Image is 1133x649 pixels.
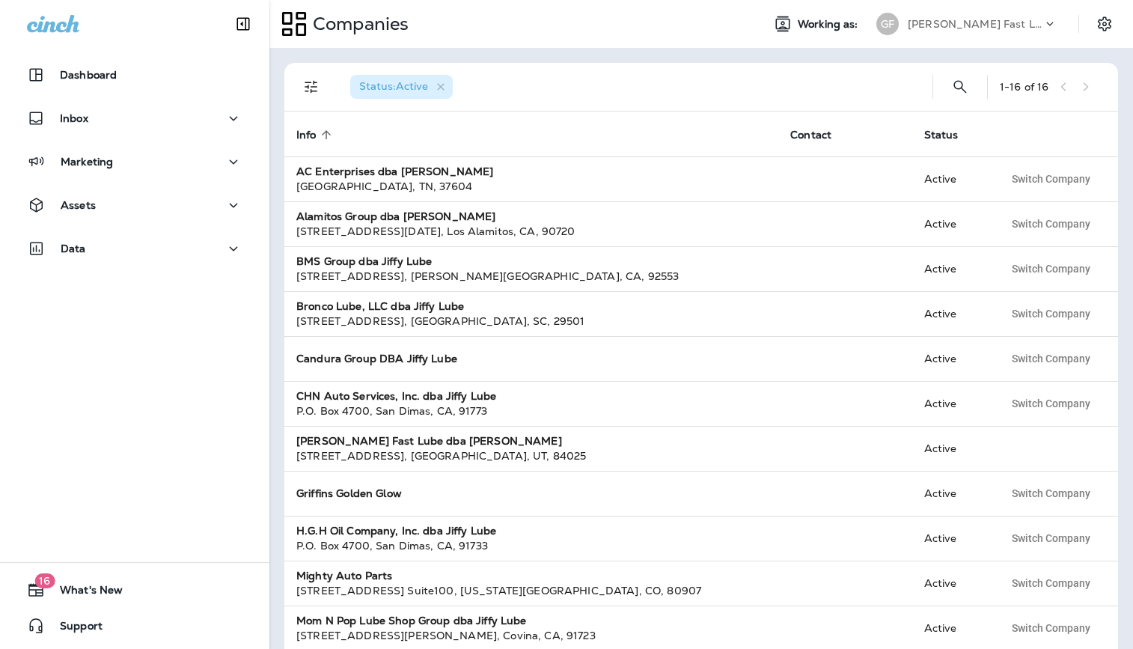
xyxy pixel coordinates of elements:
[912,201,992,246] td: Active
[296,352,457,365] strong: Candura Group DBA Jiffy Lube
[1004,347,1099,370] button: Switch Company
[45,584,123,602] span: What's New
[15,611,254,641] button: Support
[34,573,55,588] span: 16
[296,569,392,582] strong: Mighty Auto Parts
[296,128,336,141] span: Info
[1004,302,1099,325] button: Switch Company
[1000,81,1048,93] div: 1 - 16 of 16
[296,389,496,403] strong: CHN Auto Services, Inc. dba Jiffy Lube
[296,72,326,102] button: Filters
[296,269,766,284] div: [STREET_ADDRESS] , [PERSON_NAME][GEOGRAPHIC_DATA] , CA , 92553
[790,128,851,141] span: Contact
[350,75,453,99] div: Status:Active
[296,628,766,643] div: [STREET_ADDRESS][PERSON_NAME] , Covina , CA , 91723
[1004,482,1099,505] button: Switch Company
[15,575,254,605] button: 16What's New
[296,299,464,313] strong: Bronco Lube, LLC dba Jiffy Lube
[15,234,254,263] button: Data
[61,156,113,168] p: Marketing
[296,255,432,268] strong: BMS Group dba Jiffy Lube
[912,381,992,426] td: Active
[60,112,88,124] p: Inbox
[912,426,992,471] td: Active
[912,246,992,291] td: Active
[924,128,978,141] span: Status
[307,13,409,35] p: Companies
[296,583,766,598] div: [STREET_ADDRESS] Suite100 , [US_STATE][GEOGRAPHIC_DATA] , CO , 80907
[1004,258,1099,280] button: Switch Company
[790,129,831,141] span: Contact
[296,434,562,448] strong: [PERSON_NAME] Fast Lube dba [PERSON_NAME]
[1012,623,1090,633] span: Switch Company
[912,471,992,516] td: Active
[296,524,496,537] strong: H.G.H Oil Company, Inc. dba Jiffy Lube
[908,18,1042,30] p: [PERSON_NAME] Fast Lube dba [PERSON_NAME]
[1012,533,1090,543] span: Switch Company
[296,538,766,553] div: P.O. Box 4700 , San Dimas , CA , 91733
[296,487,402,500] strong: Griffins Golden Glow
[296,129,317,141] span: Info
[60,69,117,81] p: Dashboard
[296,224,766,239] div: [STREET_ADDRESS][DATE] , Los Alamitos , CA , 90720
[924,129,959,141] span: Status
[61,199,96,211] p: Assets
[1004,392,1099,415] button: Switch Company
[1004,213,1099,235] button: Switch Company
[1004,527,1099,549] button: Switch Company
[945,72,975,102] button: Search Companies
[296,614,527,627] strong: Mom N Pop Lube Shop Group dba Jiffy Lube
[296,165,493,178] strong: AC Enterprises dba [PERSON_NAME]
[912,516,992,561] td: Active
[15,147,254,177] button: Marketing
[1004,168,1099,190] button: Switch Company
[1004,572,1099,594] button: Switch Company
[15,103,254,133] button: Inbox
[1012,174,1090,184] span: Switch Company
[1012,488,1090,499] span: Switch Company
[912,291,992,336] td: Active
[45,620,103,638] span: Support
[1012,308,1090,319] span: Switch Company
[1012,578,1090,588] span: Switch Company
[1004,617,1099,639] button: Switch Company
[1012,398,1090,409] span: Switch Company
[296,314,766,329] div: [STREET_ADDRESS] , [GEOGRAPHIC_DATA] , SC , 29501
[876,13,899,35] div: GF
[296,210,495,223] strong: Alamitos Group dba [PERSON_NAME]
[1012,263,1090,274] span: Switch Company
[296,448,766,463] div: [STREET_ADDRESS] , [GEOGRAPHIC_DATA] , UT , 84025
[296,179,766,194] div: [GEOGRAPHIC_DATA] , TN , 37604
[15,190,254,220] button: Assets
[1091,10,1118,37] button: Settings
[912,156,992,201] td: Active
[912,561,992,606] td: Active
[1012,353,1090,364] span: Switch Company
[222,9,264,39] button: Collapse Sidebar
[296,403,766,418] div: P.O. Box 4700 , San Dimas , CA , 91773
[798,18,861,31] span: Working as:
[912,336,992,381] td: Active
[15,60,254,90] button: Dashboard
[359,79,428,93] span: Status : Active
[1012,219,1090,229] span: Switch Company
[61,243,86,255] p: Data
